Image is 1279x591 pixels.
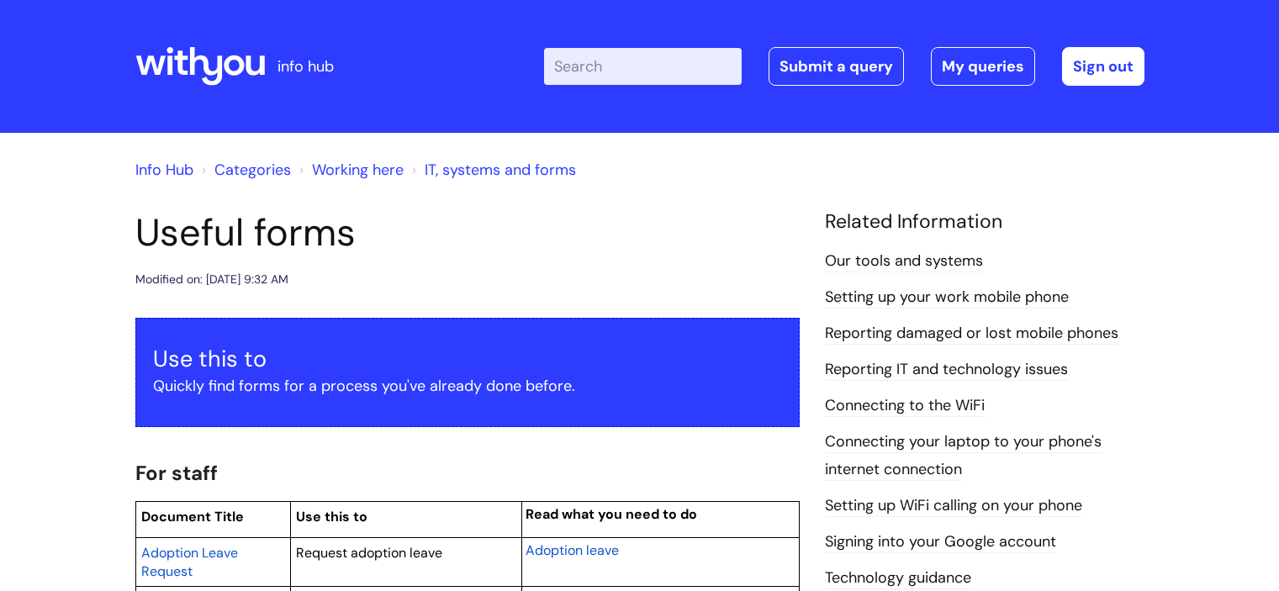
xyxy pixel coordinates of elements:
span: Use this to [296,508,367,525]
a: Reporting damaged or lost mobile phones [825,323,1118,345]
a: Adoption Leave Request [141,542,238,581]
a: Reporting IT and technology issues [825,359,1068,381]
div: | - [544,47,1144,86]
a: Info Hub [135,160,193,180]
h3: Use this to [153,346,782,372]
span: Adoption Leave Request [141,544,238,580]
span: Read what you need to do [526,505,697,523]
h1: Useful forms [135,210,800,256]
a: Connecting your laptop to your phone's internet connection [825,431,1102,480]
a: Our tools and systems [825,251,983,272]
input: Search [544,48,742,85]
a: My queries [931,47,1035,86]
p: info hub [277,53,334,80]
span: Adoption leave [526,541,619,559]
a: Setting up your work mobile phone [825,287,1069,309]
span: Request adoption leave [296,544,442,562]
a: Categories [214,160,291,180]
a: Submit a query [769,47,904,86]
a: Adoption leave [526,540,619,560]
a: Sign out [1062,47,1144,86]
li: IT, systems and forms [408,156,576,183]
span: Document Title [141,508,244,525]
a: Setting up WiFi calling on your phone [825,495,1082,517]
a: Technology guidance [825,567,971,589]
span: For staff [135,460,218,486]
li: Working here [295,156,404,183]
a: IT, systems and forms [425,160,576,180]
a: Connecting to the WiFi [825,395,985,417]
h4: Related Information [825,210,1144,234]
a: Signing into your Google account [825,531,1056,553]
div: Modified on: [DATE] 9:32 AM [135,269,288,290]
a: Working here [312,160,404,180]
li: Solution home [198,156,291,183]
p: Quickly find forms for a process you've already done before. [153,372,782,399]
